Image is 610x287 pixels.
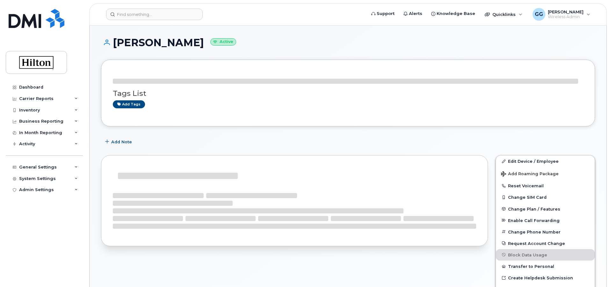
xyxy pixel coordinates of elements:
[496,167,595,180] button: Add Roaming Package
[101,37,595,48] h1: [PERSON_NAME]
[508,206,560,211] span: Change Plan / Features
[496,272,595,283] a: Create Helpdesk Submission
[508,218,560,223] span: Enable Call Forwarding
[113,100,145,108] a: Add tags
[101,136,137,147] button: Add Note
[496,191,595,203] button: Change SIM Card
[496,215,595,226] button: Enable Call Forwarding
[496,261,595,272] button: Transfer to Personal
[111,139,132,145] span: Add Note
[496,238,595,249] button: Request Account Change
[496,180,595,191] button: Reset Voicemail
[496,203,595,215] button: Change Plan / Features
[113,90,583,97] h3: Tags List
[501,171,559,177] span: Add Roaming Package
[496,249,595,261] button: Block Data Usage
[496,155,595,167] a: Edit Device / Employee
[210,38,236,46] small: Active
[496,226,595,238] button: Change Phone Number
